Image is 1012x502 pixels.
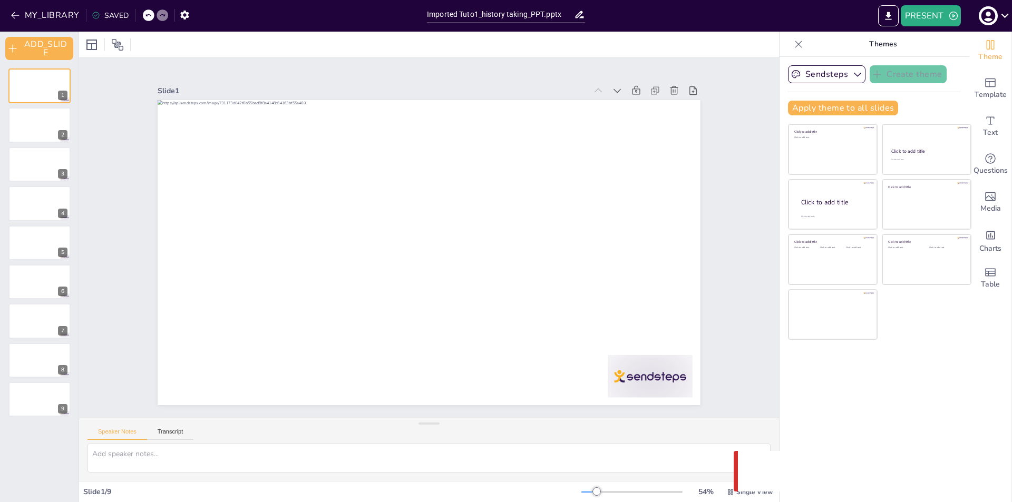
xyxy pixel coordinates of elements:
[87,428,147,440] button: Speaker Notes
[978,51,1003,63] span: Theme
[5,37,73,60] button: ADD_SLIDE
[969,183,1011,221] div: Add images, graphics, shapes or video
[901,5,961,26] button: PRESENT
[888,240,964,244] div: Click to add title
[92,11,129,21] div: SAVED
[983,127,998,139] span: Text
[981,279,1000,290] span: Table
[8,264,71,299] div: 6
[147,428,194,440] button: Transcript
[794,130,870,134] div: Click to add title
[8,303,71,338] div: 7
[8,186,71,221] div: 4
[788,101,898,115] button: Apply theme to all slides
[58,169,67,179] div: 3
[58,130,67,140] div: 2
[693,487,718,497] div: 54 %
[111,38,124,51] span: Position
[427,7,574,22] input: INSERT_TITLE
[807,32,959,57] p: Themes
[891,148,961,154] div: Click to add title
[979,243,1001,254] span: Charts
[8,68,71,103] div: 1
[975,89,1007,101] span: Template
[58,404,67,414] div: 9
[801,215,868,218] div: Click to add body
[969,70,1011,107] div: Add ready made slides
[58,326,67,336] div: 7
[83,487,581,497] div: Slide 1 / 9
[83,36,100,53] div: Layout
[788,65,865,83] button: Sendsteps
[888,247,921,249] div: Click to add text
[891,159,961,161] div: Click to add text
[8,382,71,417] div: 9
[8,107,71,142] div: 2
[974,165,1008,176] span: Questions
[158,86,586,96] div: Slide 1
[888,184,964,189] div: Click to add title
[870,65,947,83] button: Create theme
[969,221,1011,259] div: Add charts and graphs
[969,145,1011,183] div: Get real-time input from your audience
[8,225,71,260] div: 5
[969,259,1011,297] div: Add a table
[794,136,870,139] div: Click to add text
[58,248,67,257] div: 5
[58,209,67,218] div: 4
[969,107,1011,145] div: Add text boxes
[820,247,844,249] div: Click to add text
[767,465,970,478] p: Something went wrong with the request. (CORS)
[846,247,870,249] div: Click to add text
[929,247,962,249] div: Click to add text
[58,365,67,375] div: 8
[58,287,67,296] div: 6
[980,203,1001,214] span: Media
[8,7,84,24] button: MY_LIBRARY
[794,247,818,249] div: Click to add text
[794,240,870,244] div: Click to add title
[8,147,71,182] div: 3
[878,5,899,26] button: EXPORT_TO_POWERPOINT
[8,343,71,378] div: 8
[969,32,1011,70] div: Change the overall theme
[801,198,869,207] div: Click to add title
[58,91,67,100] div: 1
